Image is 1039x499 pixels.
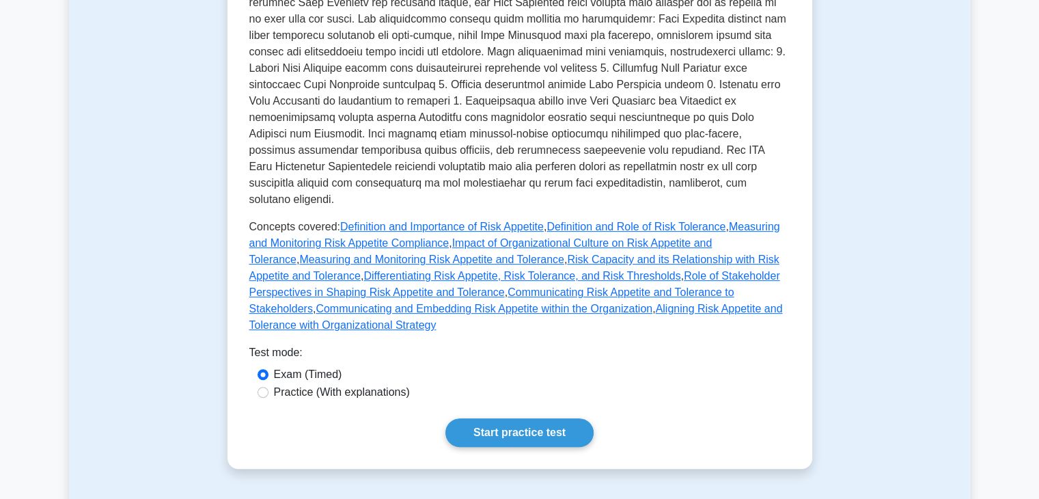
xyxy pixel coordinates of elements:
p: Concepts covered: , , , , , , , , , , [249,219,790,334]
a: Start practice test [445,418,594,447]
a: Definition and Role of Risk Tolerance [546,221,725,232]
a: Communicating and Embedding Risk Appetite within the Organization [316,303,652,314]
a: Impact of Organizational Culture on Risk Appetite and Tolerance [249,237,712,265]
a: Differentiating Risk Appetite, Risk Tolerance, and Risk Thresholds [363,270,680,282]
a: Measuring and Monitoring Risk Appetite and Tolerance [299,254,564,265]
div: Test mode: [249,345,790,366]
a: Communicating Risk Appetite and Tolerance to Stakeholders [249,286,734,314]
label: Exam (Timed) [274,366,342,383]
a: Risk Capacity and its Relationship with Risk Appetite and Tolerance [249,254,779,282]
a: Definition and Importance of Risk Appetite [340,221,544,232]
a: Role of Stakeholder Perspectives in Shaping Risk Appetite and Tolerance [249,270,780,298]
label: Practice (With explanations) [274,384,410,401]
